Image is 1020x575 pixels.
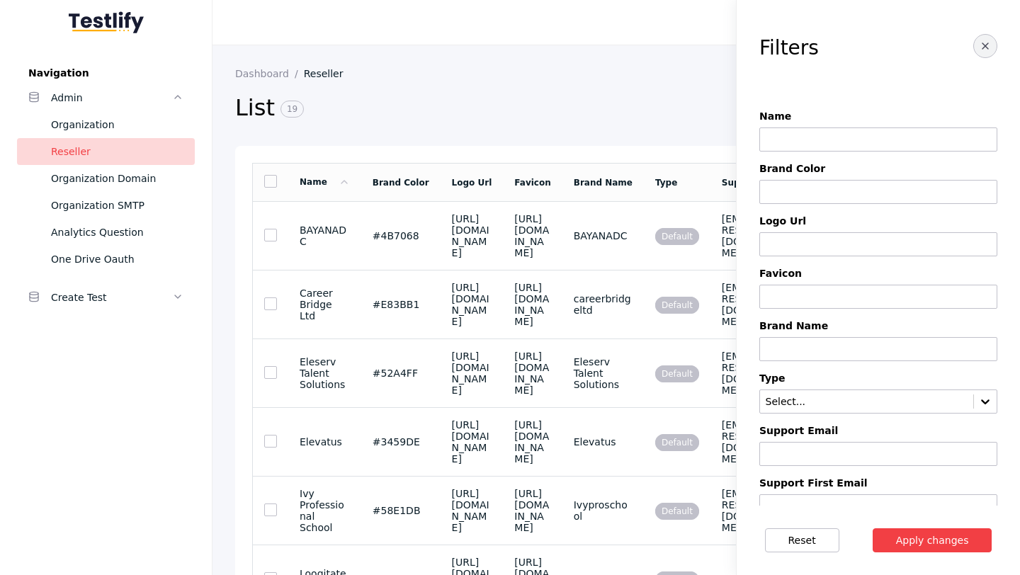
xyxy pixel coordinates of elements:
a: Favicon [514,178,550,188]
section: [URL][DOMAIN_NAME] [514,351,550,396]
span: Default [655,365,699,382]
section: [URL][DOMAIN_NAME] [514,488,550,533]
section: [URL][DOMAIN_NAME] [452,488,492,533]
section: [EMAIL_ADDRESS][DOMAIN_NAME] [722,351,789,396]
section: [EMAIL_ADDRESS][DOMAIN_NAME] [722,419,789,465]
section: Eleserv Talent Solutions [574,356,633,390]
span: Default [655,228,699,245]
section: Career Bridge Ltd [300,287,350,321]
section: [URL][DOMAIN_NAME] [452,351,492,396]
label: Navigation [17,67,195,79]
a: Brand Name [574,178,633,188]
section: BAYANADC [574,230,633,241]
label: Logo Url [759,215,997,227]
section: [URL][DOMAIN_NAME] [514,282,550,327]
section: Eleserv Talent Solutions [300,356,350,390]
div: Create Test [51,289,172,306]
label: Brand Name [759,320,997,331]
section: Elevatus [574,436,633,448]
div: Organization SMTP [51,197,183,214]
section: Ivy Professional School [300,488,350,533]
a: One Drive Oauth [17,246,195,273]
span: 19 [280,101,304,118]
section: careerbridgeltd [574,293,633,316]
span: Default [655,434,699,451]
div: Admin [51,89,172,106]
a: Dashboard [235,68,304,79]
label: Name [759,110,997,122]
a: Organization Domain [17,165,195,192]
section: Elevatus [300,436,350,448]
a: Reseller [304,68,355,79]
h2: List [235,93,777,123]
section: #58E1DB [373,505,429,516]
label: Type [759,372,997,384]
a: Organization SMTP [17,192,195,219]
section: [URL][DOMAIN_NAME] [452,419,492,465]
a: Analytics Question [17,219,195,246]
a: Support Email [722,178,789,188]
a: Reseller [17,138,195,165]
div: Organization [51,116,183,133]
section: #52A4FF [373,368,429,379]
section: Ivyproschool [574,499,633,522]
section: [URL][DOMAIN_NAME] [452,213,492,258]
section: [EMAIL_ADDRESS][DOMAIN_NAME] [722,213,789,258]
span: Default [655,503,699,520]
a: Type [655,178,677,188]
section: [URL][DOMAIN_NAME] [514,213,550,258]
div: Reseller [51,143,183,160]
section: [EMAIL_ADDRESS][DOMAIN_NAME] [722,488,789,533]
label: Brand Color [759,163,997,174]
section: [URL][DOMAIN_NAME] [514,419,550,465]
section: BAYANADC [300,224,350,247]
h3: Filters [759,37,819,59]
section: #3459DE [373,436,429,448]
a: Logo Url [452,178,492,188]
a: Organization [17,111,195,138]
section: [URL][DOMAIN_NAME] [452,282,492,327]
button: Apply changes [873,528,992,552]
div: Organization Domain [51,170,183,187]
section: [EMAIL_ADDRESS][DOMAIN_NAME] [722,282,789,327]
span: Default [655,297,699,314]
a: Brand Color [373,178,429,188]
label: Favicon [759,268,997,279]
label: Support Email [759,425,997,436]
a: Name [300,177,350,187]
img: Testlify - Backoffice [69,11,144,33]
label: Support First Email [759,477,997,489]
section: #E83BB1 [373,299,429,310]
div: One Drive Oauth [51,251,183,268]
div: Analytics Question [51,224,183,241]
button: Reset [765,528,839,552]
section: #4B7068 [373,230,429,241]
